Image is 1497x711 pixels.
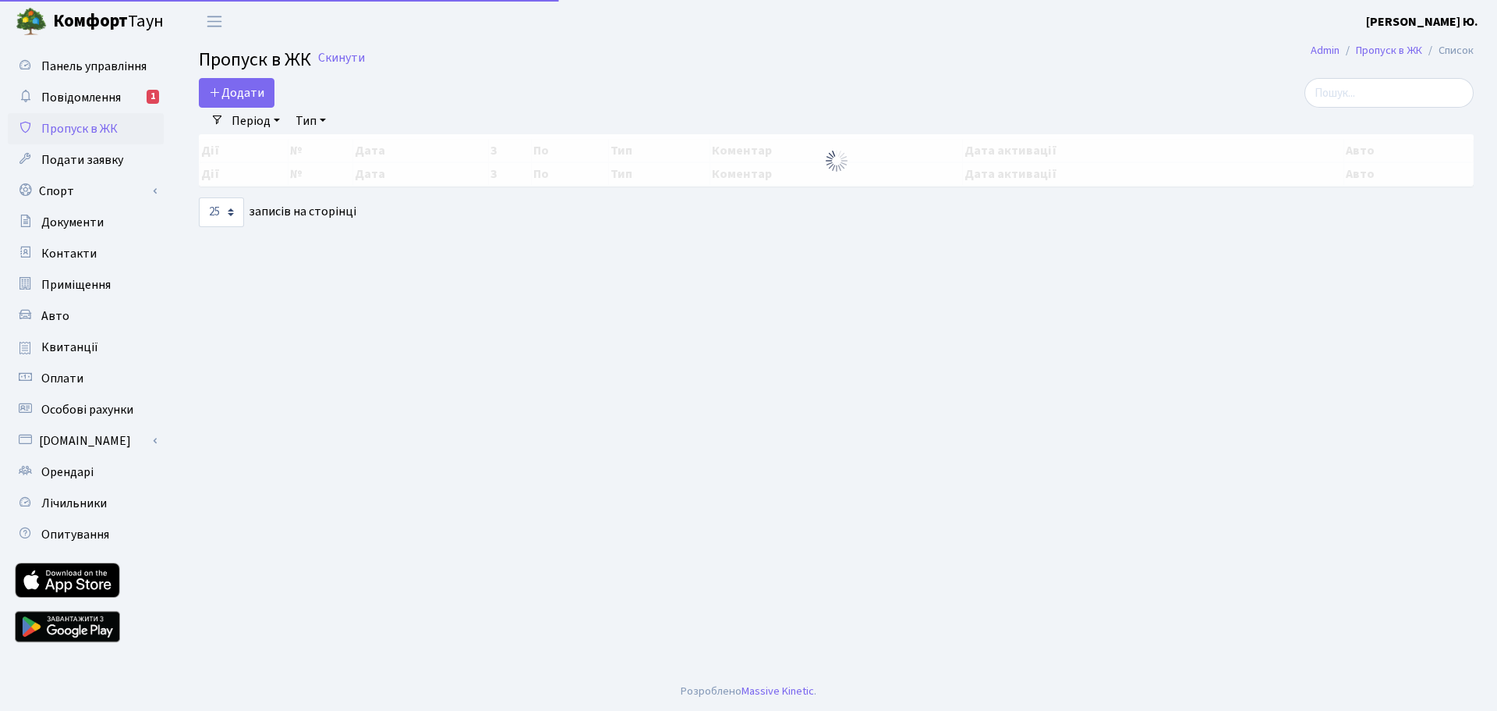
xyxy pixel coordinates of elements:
[199,197,244,227] select: записів на сторінці
[41,214,104,231] span: Документи
[8,238,164,269] a: Контакти
[41,526,109,543] span: Опитування
[1366,12,1478,31] a: [PERSON_NAME] Ю.
[8,519,164,550] a: Опитування
[41,120,118,137] span: Пропуск в ЖК
[199,78,274,108] a: Додати
[8,176,164,207] a: Спорт
[8,363,164,394] a: Оплати
[681,683,816,700] div: Розроблено .
[53,9,164,35] span: Таун
[741,683,814,699] a: Massive Kinetic
[8,394,164,425] a: Особові рахунки
[41,151,123,169] span: Подати заявку
[209,84,264,101] span: Додати
[41,370,83,387] span: Оплати
[8,457,164,488] a: Орендарі
[8,425,164,457] a: [DOMAIN_NAME]
[8,269,164,300] a: Приміщення
[41,58,147,75] span: Панель управління
[8,332,164,363] a: Квитанції
[195,9,234,34] button: Переключити навігацію
[41,495,107,512] span: Лічильники
[318,51,365,66] a: Скинути
[1304,78,1474,108] input: Пошук...
[8,144,164,176] a: Подати заявку
[41,245,97,262] span: Контакти
[53,9,128,34] b: Комфорт
[824,148,849,173] img: Обробка...
[8,300,164,332] a: Авто
[41,401,133,418] span: Особові рахунки
[8,113,164,144] a: Пропуск в ЖК
[41,276,111,293] span: Приміщення
[1356,42,1422,59] a: Пропуск в ЖК
[8,51,164,82] a: Панель управління
[147,90,159,104] div: 1
[199,46,311,73] span: Пропуск в ЖК
[1366,13,1478,30] b: [PERSON_NAME] Ю.
[1287,34,1497,67] nav: breadcrumb
[8,488,164,519] a: Лічильники
[41,89,121,106] span: Повідомлення
[8,82,164,113] a: Повідомлення1
[41,464,94,481] span: Орендарі
[8,207,164,238] a: Документи
[289,108,332,134] a: Тип
[16,6,47,37] img: logo.png
[1311,42,1340,59] a: Admin
[199,197,356,227] label: записів на сторінці
[1422,42,1474,59] li: Список
[225,108,286,134] a: Період
[41,339,98,356] span: Квитанції
[41,308,69,325] span: Авто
